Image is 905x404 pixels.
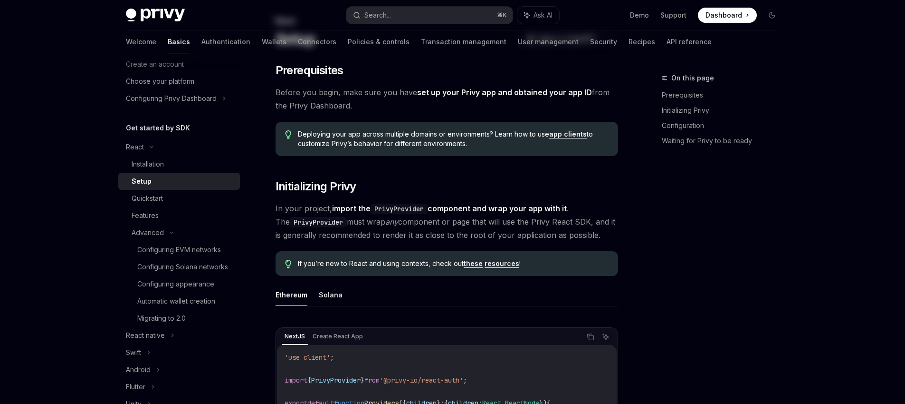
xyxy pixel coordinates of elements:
[298,259,608,268] span: If you’re new to React and using contexts, check out !
[126,364,151,375] div: Android
[310,331,366,342] div: Create React App
[126,330,165,341] div: React native
[485,259,519,268] a: resources
[276,284,307,306] button: Ethereum
[285,260,292,268] svg: Tip
[311,376,361,384] span: PrivyProvider
[590,30,617,53] a: Security
[118,156,240,173] a: Installation
[417,88,592,98] a: set up your Privy app and obtained your app ID
[630,10,649,20] a: Demo
[667,30,712,53] a: API reference
[330,353,334,362] span: ;
[126,9,185,22] img: dark logo
[549,130,587,138] a: app clients
[698,8,757,23] a: Dashboard
[137,244,221,256] div: Configuring EVM networks
[533,10,553,20] span: Ask AI
[126,141,144,153] div: React
[298,30,336,53] a: Connectors
[463,376,467,384] span: ;
[276,86,618,112] span: Before you begin, make sure you have from the Privy Dashboard.
[126,76,194,87] div: Choose your platform
[276,63,343,78] span: Prerequisites
[319,284,343,306] button: Solana
[118,310,240,327] a: Migrating to 2.0
[137,261,228,273] div: Configuring Solana networks
[285,130,292,139] svg: Tip
[262,30,286,53] a: Wallets
[364,376,380,384] span: from
[126,122,190,134] h5: Get started by SDK
[660,10,686,20] a: Support
[168,30,190,53] a: Basics
[584,331,597,343] button: Copy the contents from the code block
[464,259,483,268] a: these
[132,176,152,187] div: Setup
[361,376,364,384] span: }
[629,30,655,53] a: Recipes
[118,73,240,90] a: Choose your platform
[276,179,356,194] span: Initializing Privy
[662,133,787,148] a: Waiting for Privy to be ready
[137,296,215,307] div: Automatic wallet creation
[126,93,217,104] div: Configuring Privy Dashboard
[348,30,410,53] a: Policies & controls
[705,10,742,20] span: Dashboard
[290,217,347,227] code: PrivyProvider
[518,30,579,53] a: User management
[118,173,240,190] a: Setup
[285,353,330,362] span: 'use client'
[332,204,567,213] strong: import the component and wrap your app with it
[132,158,164,170] div: Installation
[118,190,240,207] a: Quickstart
[662,118,787,133] a: Configuration
[282,331,308,342] div: NextJS
[662,103,787,118] a: Initializing Privy
[307,376,311,384] span: {
[764,8,780,23] button: Toggle dark mode
[126,347,141,358] div: Swift
[126,381,145,393] div: Flutter
[132,227,164,238] div: Advanced
[276,202,618,242] span: In your project, . The must wrap component or page that will use the Privy React SDK, and it is g...
[346,7,513,24] button: Search...⌘K
[118,276,240,293] a: Configuring appearance
[126,30,156,53] a: Welcome
[132,210,159,221] div: Features
[285,376,307,384] span: import
[137,278,214,290] div: Configuring appearance
[364,10,391,21] div: Search...
[137,313,186,324] div: Migrating to 2.0
[132,193,163,204] div: Quickstart
[600,331,612,343] button: Ask AI
[662,88,787,103] a: Prerequisites
[421,30,506,53] a: Transaction management
[671,72,714,84] span: On this page
[517,7,559,24] button: Ask AI
[118,293,240,310] a: Automatic wallet creation
[118,241,240,258] a: Configuring EVM networks
[371,204,428,214] code: PrivyProvider
[385,217,398,227] em: any
[380,376,463,384] span: '@privy-io/react-auth'
[497,11,507,19] span: ⌘ K
[118,258,240,276] a: Configuring Solana networks
[201,30,250,53] a: Authentication
[298,129,608,148] span: Deploying your app across multiple domains or environments? Learn how to use to customize Privy’s...
[118,207,240,224] a: Features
